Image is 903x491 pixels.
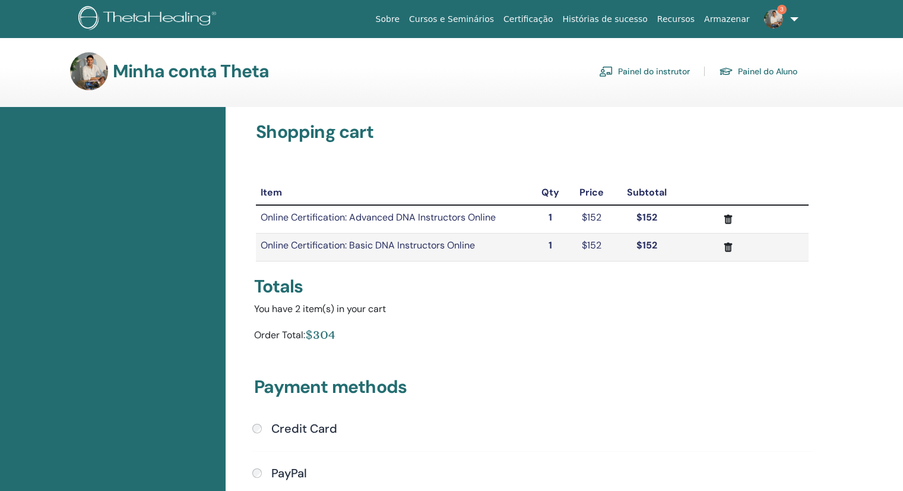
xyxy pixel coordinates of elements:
[614,181,680,205] th: Subtotal
[636,239,657,251] strong: $152
[549,211,552,224] strong: 1
[558,8,652,30] a: Histórias de sucesso
[113,61,269,82] h3: Minha conta Theta
[652,8,699,30] a: Recursos
[254,276,810,297] div: Totals
[599,62,690,81] a: Painel do instrutor
[719,67,733,77] img: graduation-cap.svg
[404,8,499,30] a: Cursos e Seminários
[254,302,810,316] div: You have 2 item(s) in your cart
[254,376,810,402] h3: Payment methods
[499,8,557,30] a: Certificação
[256,121,809,143] h3: Shopping cart
[305,326,335,343] div: $304
[569,181,614,205] th: Price
[533,181,569,205] th: Qty
[256,205,532,233] td: Online Certification: Advanced DNA Instructors Online
[271,466,307,480] h4: PayPal
[256,181,532,205] th: Item
[70,52,108,90] img: default.jpg
[636,211,657,224] strong: $152
[271,421,337,436] h4: Credit Card
[256,233,532,261] td: Online Certification: Basic DNA Instructors Online
[254,326,305,348] div: Order Total:
[569,233,614,261] td: $152
[599,66,613,77] img: chalkboard-teacher.svg
[549,239,552,251] strong: 1
[569,205,614,233] td: $152
[777,5,787,14] span: 3
[78,6,220,33] img: logo.png
[699,8,754,30] a: Armazenar
[719,62,797,81] a: Painel do Aluno
[371,8,404,30] a: Sobre
[764,10,783,29] img: default.jpg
